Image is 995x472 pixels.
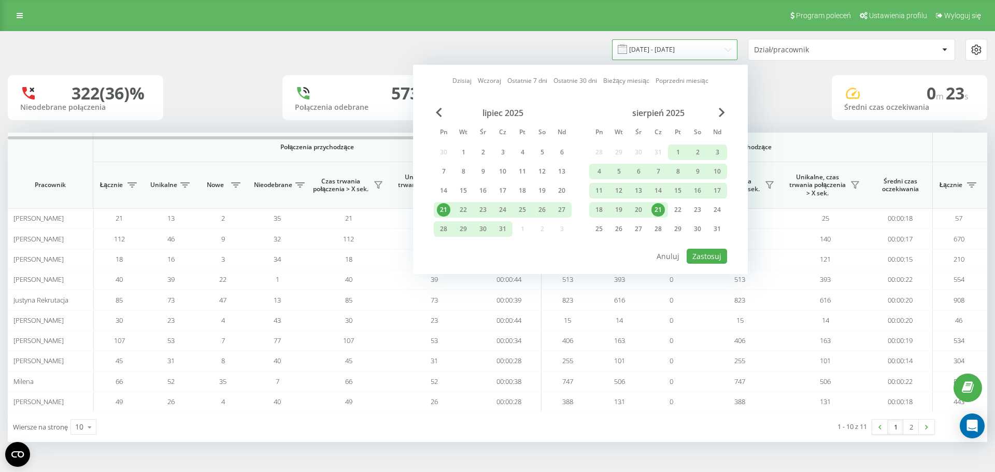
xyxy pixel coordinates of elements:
[496,165,509,178] div: 10
[651,184,665,197] div: 14
[13,275,64,284] span: [PERSON_NAME]
[670,336,673,345] span: 0
[13,356,64,365] span: [PERSON_NAME]
[592,165,606,178] div: 4
[343,234,354,244] span: 112
[116,295,123,305] span: 85
[477,269,542,290] td: 00:00:44
[868,331,933,351] td: 00:00:19
[431,336,438,345] span: 53
[614,295,625,305] span: 616
[691,146,704,159] div: 2
[688,164,707,179] div: sob 9 sie 2025
[437,203,450,217] div: 21
[710,203,724,217] div: 24
[274,316,281,325] span: 43
[820,295,831,305] span: 616
[688,202,707,218] div: sob 23 sie 2025
[150,181,177,189] span: Unikalne
[707,183,727,198] div: ndz 17 sie 2025
[493,202,513,218] div: czw 24 lip 2025
[457,146,470,159] div: 1
[710,165,724,178] div: 10
[431,295,438,305] span: 73
[436,125,451,141] abbr: poniedziałek
[477,351,542,371] td: 00:00:28
[493,145,513,160] div: czw 3 lip 2025
[453,164,473,179] div: wt 8 lip 2025
[345,254,352,264] span: 18
[477,290,542,310] td: 00:00:39
[496,146,509,159] div: 3
[691,203,704,217] div: 23
[687,249,727,264] button: Zastosuj
[532,183,552,198] div: sob 19 lip 2025
[734,275,745,284] span: 513
[434,183,453,198] div: pon 14 lip 2025
[754,46,878,54] div: Dział/pracownik
[276,275,279,284] span: 1
[167,234,175,244] span: 46
[513,183,532,198] div: pt 18 lip 2025
[710,184,724,197] div: 17
[562,356,573,365] span: 255
[734,336,745,345] span: 406
[671,165,685,178] div: 8
[221,213,225,223] span: 2
[868,310,933,331] td: 00:00:20
[513,164,532,179] div: pt 11 lip 2025
[616,316,623,325] span: 14
[221,316,225,325] span: 4
[820,356,831,365] span: 101
[274,356,281,365] span: 40
[13,295,68,305] span: Justyna Rekrutacja
[457,165,470,178] div: 8
[13,316,64,325] span: [PERSON_NAME]
[114,336,125,345] span: 107
[670,275,673,284] span: 0
[452,76,472,85] a: Dzisiaj
[493,183,513,198] div: czw 17 lip 2025
[13,377,34,386] span: Milena
[592,184,606,197] div: 11
[707,164,727,179] div: ndz 10 sie 2025
[476,165,490,178] div: 9
[964,91,969,102] span: s
[496,222,509,236] div: 31
[496,184,509,197] div: 17
[475,125,491,141] abbr: środa
[562,295,573,305] span: 823
[453,145,473,160] div: wt 1 lip 2025
[954,295,964,305] span: 908
[507,76,547,85] a: Ostatnie 7 dni
[167,254,175,264] span: 16
[535,203,549,217] div: 26
[888,420,903,434] a: 1
[614,356,625,365] span: 101
[671,222,685,236] div: 29
[707,221,727,237] div: ndz 31 sie 2025
[589,108,727,118] div: sierpień 2025
[116,275,123,284] span: 40
[515,125,530,141] abbr: piątek
[960,413,985,438] div: Open Intercom Messenger
[345,295,352,305] span: 85
[709,125,725,141] abbr: niedziela
[276,377,279,386] span: 7
[72,83,145,103] div: 322 (36)%
[670,356,673,365] span: 0
[614,275,625,284] span: 393
[609,202,629,218] div: wt 19 sie 2025
[453,183,473,198] div: wt 15 lip 2025
[589,164,609,179] div: pon 4 sie 2025
[822,316,829,325] span: 14
[612,222,626,236] div: 26
[562,336,573,345] span: 406
[719,108,725,117] span: Next Month
[13,254,64,264] span: [PERSON_NAME]
[670,316,673,325] span: 0
[434,221,453,237] div: pon 28 lip 2025
[651,203,665,217] div: 21
[651,222,665,236] div: 28
[552,145,572,160] div: ndz 6 lip 2025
